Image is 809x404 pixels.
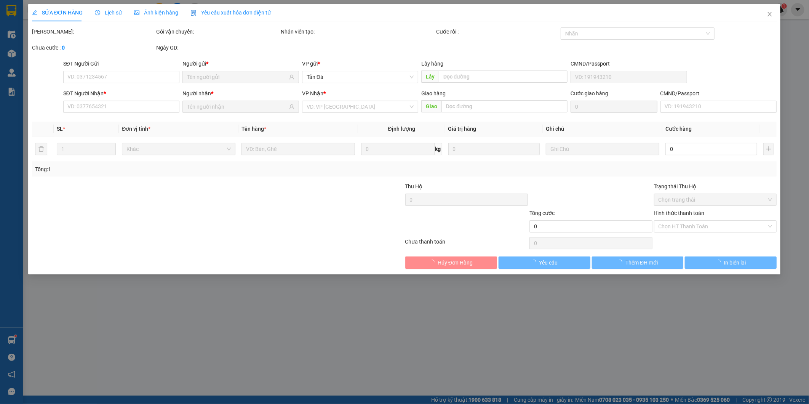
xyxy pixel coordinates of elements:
span: Giá trị hàng [448,126,476,132]
b: 0 [62,45,65,51]
span: SỬA ĐƠN HÀNG [32,10,83,16]
div: Người nhận [183,89,299,98]
span: close [767,11,773,17]
span: Giao hàng [422,90,446,96]
input: Dọc đường [442,100,568,112]
span: Lịch sử [95,10,122,16]
button: Yêu cầu [499,257,590,269]
input: 0 [448,143,540,155]
span: Yêu cầu [539,258,558,267]
span: Cước hàng [666,126,692,132]
span: kg [435,143,442,155]
span: clock-circle [95,10,100,15]
span: edit [32,10,37,15]
button: Close [759,4,781,25]
span: Yêu cầu xuất hóa đơn điện tử [190,10,271,16]
span: user [289,74,294,80]
span: user [289,104,294,109]
div: CMND/Passport [660,89,777,98]
span: Đơn vị tính [122,126,151,132]
span: SL [57,126,63,132]
input: Dọc đường [439,71,568,83]
span: Hủy Đơn Hàng [438,258,473,267]
button: delete [35,143,47,155]
img: icon [190,10,197,16]
div: Chưa cước : [32,43,155,52]
div: Tổng: 1 [35,165,312,173]
input: Cước giao hàng [571,101,657,113]
span: Giao [422,100,442,112]
span: Lấy hàng [422,61,444,67]
div: Chưa thanh toán [404,237,529,251]
span: loading [531,260,539,265]
div: Gói vận chuyển: [157,27,280,36]
input: Ghi Chú [546,143,660,155]
input: VD: 191943210 [571,71,687,83]
span: Ảnh kiện hàng [134,10,178,16]
button: Hủy Đơn Hàng [405,257,497,269]
span: Thêm ĐH mới [626,258,658,267]
div: Nhân viên tạo: [281,27,435,36]
span: Tổng cước [530,210,555,216]
span: Tản Đà [307,71,414,83]
span: Lấy [422,71,439,83]
span: Khác [127,143,231,155]
span: loading [617,260,626,265]
span: VP Nhận [302,90,323,96]
div: VP gửi [302,59,419,68]
div: Trạng thái Thu Hộ [654,182,777,191]
span: Chọn trạng thái [659,194,772,205]
button: Thêm ĐH mới [592,257,684,269]
input: VD: Bàn, Ghế [242,143,355,155]
div: Cước rồi : [436,27,560,36]
label: Cước giao hàng [571,90,609,96]
div: SĐT Người Gửi [63,59,180,68]
button: plus [764,143,774,155]
span: picture [134,10,139,15]
span: loading [716,260,724,265]
div: CMND/Passport [571,59,687,68]
span: loading [429,260,438,265]
th: Ghi chú [543,122,663,136]
button: In biên lai [685,257,777,269]
input: Tên người nhận [187,103,288,111]
span: Tên hàng [242,126,267,132]
span: In biên lai [724,258,746,267]
div: Ngày GD: [157,43,280,52]
div: Người gửi [183,59,299,68]
span: Định lượng [388,126,415,132]
div: [PERSON_NAME]: [32,27,155,36]
label: Hình thức thanh toán [654,210,705,216]
span: Thu Hộ [405,183,423,189]
input: Tên người gửi [187,73,288,81]
div: SĐT Người Nhận [63,89,180,98]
